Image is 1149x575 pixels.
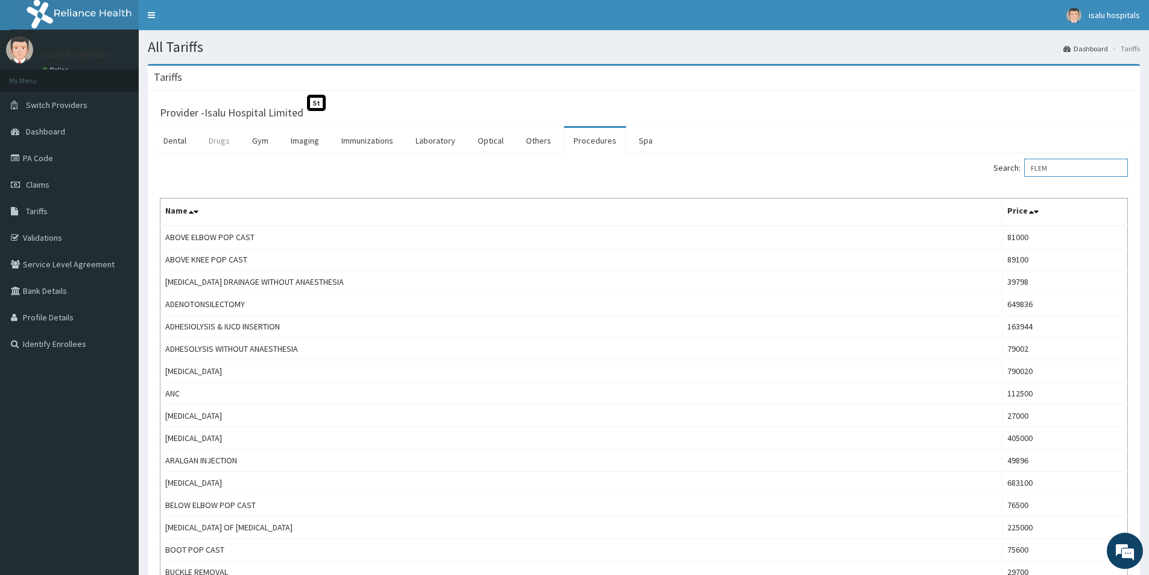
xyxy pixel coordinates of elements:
[160,405,1002,427] td: [MEDICAL_DATA]
[26,126,65,137] span: Dashboard
[160,539,1002,561] td: BOOT POP CAST
[1002,199,1127,226] th: Price
[281,128,329,153] a: Imaging
[1002,383,1127,405] td: 112500
[160,450,1002,472] td: ARALGAN INJECTION
[63,68,203,83] div: Chat with us now
[154,72,182,83] h3: Tariffs
[160,472,1002,494] td: [MEDICAL_DATA]
[332,128,403,153] a: Immunizations
[160,293,1002,316] td: ADENOTONSILECTOMY
[148,39,1140,55] h1: All Tariffs
[516,128,561,153] a: Others
[1002,539,1127,561] td: 75600
[42,49,109,60] p: isalu hospitals
[160,107,303,118] h3: Provider - Isalu Hospital Limited
[1002,516,1127,539] td: 225000
[160,383,1002,405] td: ANC
[154,128,196,153] a: Dental
[1002,450,1127,472] td: 49896
[160,516,1002,539] td: [MEDICAL_DATA] OF [MEDICAL_DATA]
[160,360,1002,383] td: [MEDICAL_DATA]
[160,249,1002,271] td: ABOVE KNEE POP CAST
[1002,316,1127,338] td: 163944
[160,427,1002,450] td: [MEDICAL_DATA]
[160,226,1002,249] td: ABOVE ELBOW POP CAST
[26,179,49,190] span: Claims
[1002,472,1127,494] td: 683100
[198,6,227,35] div: Minimize live chat window
[70,152,166,274] span: We're online!
[629,128,662,153] a: Spa
[1063,43,1108,54] a: Dashboard
[6,329,230,372] textarea: Type your message and hit 'Enter'
[160,494,1002,516] td: BELOW ELBOW POP CAST
[199,128,239,153] a: Drugs
[1024,159,1128,177] input: Search:
[1002,360,1127,383] td: 790020
[1002,271,1127,293] td: 39798
[22,60,49,91] img: d_794563401_company_1708531726252_794563401
[307,95,326,111] span: St
[564,128,626,153] a: Procedures
[1109,43,1140,54] li: Tariffs
[1002,249,1127,271] td: 89100
[1002,494,1127,516] td: 76500
[1002,293,1127,316] td: 649836
[1002,427,1127,450] td: 405000
[160,271,1002,293] td: [MEDICAL_DATA] DRAINAGE WITHOUT ANAESTHESIA
[160,338,1002,360] td: ADHESOLYSIS WITHOUT ANAESTHESIA
[1089,10,1140,21] span: isalu hospitals
[1002,405,1127,427] td: 27000
[468,128,513,153] a: Optical
[26,100,87,110] span: Switch Providers
[406,128,465,153] a: Laboratory
[42,66,71,74] a: Online
[160,199,1002,226] th: Name
[160,316,1002,338] td: ADHESIOLYSIS & IUCD INSERTION
[1002,226,1127,249] td: 81000
[6,36,33,63] img: User Image
[1002,338,1127,360] td: 79002
[993,159,1128,177] label: Search:
[242,128,278,153] a: Gym
[26,206,48,217] span: Tariffs
[1066,8,1081,23] img: User Image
